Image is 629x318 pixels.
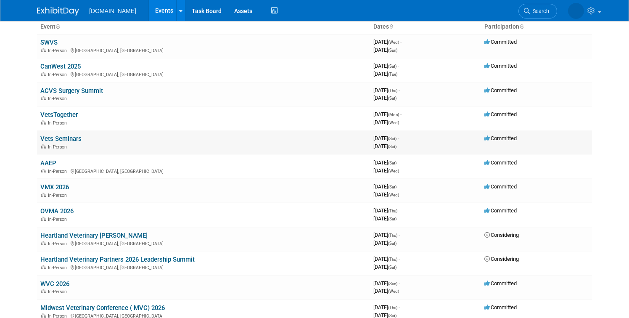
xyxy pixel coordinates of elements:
span: Committed [484,111,517,117]
span: In-Person [48,144,69,150]
span: - [400,39,402,45]
div: [GEOGRAPHIC_DATA], [GEOGRAPHIC_DATA] [40,47,367,53]
span: In-Person [48,289,69,294]
span: [DATE] [373,167,399,174]
div: [GEOGRAPHIC_DATA], [GEOGRAPHIC_DATA] [40,240,367,246]
span: - [399,304,400,310]
span: (Wed) [388,120,399,125]
span: (Sat) [388,161,396,165]
span: Committed [484,280,517,286]
span: (Sat) [388,136,396,141]
span: In-Person [48,169,69,174]
span: (Mon) [388,112,399,117]
span: [DATE] [373,135,399,141]
a: ACVS Surgery Summit [40,87,103,95]
span: Considering [484,256,519,262]
span: In-Person [48,120,69,126]
span: (Wed) [388,289,399,294]
img: In-Person Event [41,120,46,125]
span: [DATE] [373,280,400,286]
th: Event [37,20,370,34]
span: Committed [484,207,517,214]
span: [DATE] [373,87,400,93]
a: OVMA 2026 [40,207,74,215]
img: In-Person Event [41,313,46,318]
span: - [399,232,400,238]
span: [DATE] [373,39,402,45]
span: (Sat) [388,265,396,270]
span: Search [530,8,549,14]
span: (Sat) [388,144,396,149]
span: (Sun) [388,281,397,286]
span: (Thu) [388,233,397,238]
span: Committed [484,183,517,190]
span: In-Person [48,217,69,222]
span: [DATE] [373,215,396,222]
span: [DATE] [373,232,400,238]
span: - [399,207,400,214]
span: [DATE] [373,191,399,198]
span: (Wed) [388,169,399,173]
a: Search [518,4,557,19]
a: Sort by Participation Type [519,23,523,30]
th: Participation [481,20,592,34]
span: (Tue) [388,72,397,77]
span: (Sat) [388,241,396,246]
a: Sort by Event Name [55,23,60,30]
a: Midwest Veterinary Conference ( MVC) 2026 [40,304,165,312]
span: Committed [484,39,517,45]
span: [DATE] [373,304,400,310]
img: In-Person Event [41,217,46,221]
span: Considering [484,232,519,238]
span: (Wed) [388,40,399,45]
img: In-Person Event [41,169,46,173]
img: In-Person Event [41,193,46,197]
span: (Thu) [388,88,397,93]
img: In-Person Event [41,72,46,76]
a: Sort by Start Date [389,23,393,30]
span: (Sat) [388,185,396,189]
img: In-Person Event [41,144,46,148]
span: [DOMAIN_NAME] [89,8,136,14]
span: - [398,63,399,69]
a: SWVS [40,39,58,46]
img: ExhibitDay [37,7,79,16]
span: (Sun) [388,48,397,53]
span: [DATE] [373,119,399,125]
span: [DATE] [373,256,400,262]
span: [DATE] [373,264,396,270]
img: In-Person Event [41,265,46,269]
span: [DATE] [373,111,402,117]
th: Dates [370,20,481,34]
a: VetsTogether [40,111,78,119]
span: - [399,87,400,93]
span: - [398,159,399,166]
span: In-Person [48,241,69,246]
img: In-Person Event [41,289,46,293]
span: In-Person [48,48,69,53]
span: [DATE] [373,288,399,294]
span: - [399,256,400,262]
span: (Thu) [388,305,397,310]
span: - [398,135,399,141]
div: [GEOGRAPHIC_DATA], [GEOGRAPHIC_DATA] [40,167,367,174]
span: - [400,111,402,117]
span: In-Person [48,96,69,101]
div: [GEOGRAPHIC_DATA], [GEOGRAPHIC_DATA] [40,71,367,77]
span: [DATE] [373,183,399,190]
span: (Sat) [388,96,396,101]
img: In-Person Event [41,241,46,245]
span: Committed [484,135,517,141]
a: VMX 2026 [40,183,69,191]
a: Heartland Veterinary [PERSON_NAME] [40,232,148,239]
span: (Thu) [388,257,397,262]
a: WVC 2026 [40,280,69,288]
span: (Thu) [388,209,397,213]
span: (Sat) [388,217,396,221]
span: In-Person [48,193,69,198]
span: [DATE] [373,240,396,246]
span: - [398,183,399,190]
span: [DATE] [373,143,396,149]
span: (Wed) [388,193,399,197]
div: [GEOGRAPHIC_DATA], [GEOGRAPHIC_DATA] [40,264,367,270]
